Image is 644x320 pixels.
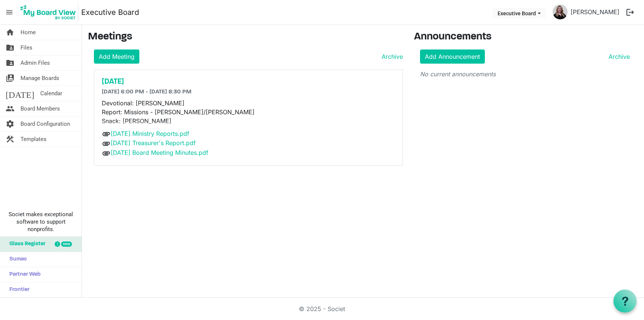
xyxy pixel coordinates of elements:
h6: [DATE] 6:00 PM - [DATE] 8:30 PM [102,89,395,96]
span: Files [20,40,32,55]
span: Frontier [6,282,29,297]
a: © 2025 - Societ [299,305,345,313]
span: attachment [102,129,111,138]
a: Add Announcement [420,49,485,64]
span: folder_shared [6,55,15,70]
a: [DATE] Ministry Reports.pdf [111,130,189,137]
span: Manage Boards [20,71,59,86]
div: new [61,241,72,247]
span: attachment [102,149,111,158]
span: menu [2,5,16,19]
span: people [6,101,15,116]
p: No current announcements [420,70,630,79]
span: Glass Register [6,237,45,252]
span: construction [6,132,15,147]
a: [DATE] Board Meeting Minutes.pdf [111,149,208,156]
button: logout [622,4,638,20]
img: NMluhWrUwwEK8NKJ_vw3Z0gY1VjUDYgWNhBvvIlI1gBxmIsDOffBMyespWDkCFBxW8P_PbcUU5a8QOrb7cFjKQ_thumb.png [553,4,568,19]
span: switch_account [6,71,15,86]
span: Board Configuration [20,116,70,131]
a: My Board View Logo [18,3,81,22]
span: Calendar [40,86,62,101]
span: settings [6,116,15,131]
a: [PERSON_NAME] [568,4,622,19]
a: [DATE] [102,77,395,86]
a: Archive [606,52,630,61]
span: Home [20,25,36,40]
span: Templates [20,132,47,147]
span: [DATE] [6,86,34,101]
a: [DATE] Treasurer's Report.pdf [111,139,196,147]
span: Sumac [6,252,27,267]
a: Archive [379,52,403,61]
p: Devotional: [PERSON_NAME] Report: Missions - [PERSON_NAME]/[PERSON_NAME] Snack: [PERSON_NAME] [102,99,395,125]
img: My Board View Logo [18,3,78,22]
span: Admin Files [20,55,50,70]
span: Societ makes exceptional software to support nonprofits. [3,211,78,233]
h3: Meetings [88,31,403,44]
span: attachment [102,139,111,148]
span: home [6,25,15,40]
button: Executive Board dropdownbutton [493,8,546,18]
h3: Announcements [414,31,636,44]
a: Executive Board [81,5,139,20]
span: Board Members [20,101,60,116]
span: Partner Web [6,267,41,282]
a: Add Meeting [94,49,139,64]
span: folder_shared [6,40,15,55]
